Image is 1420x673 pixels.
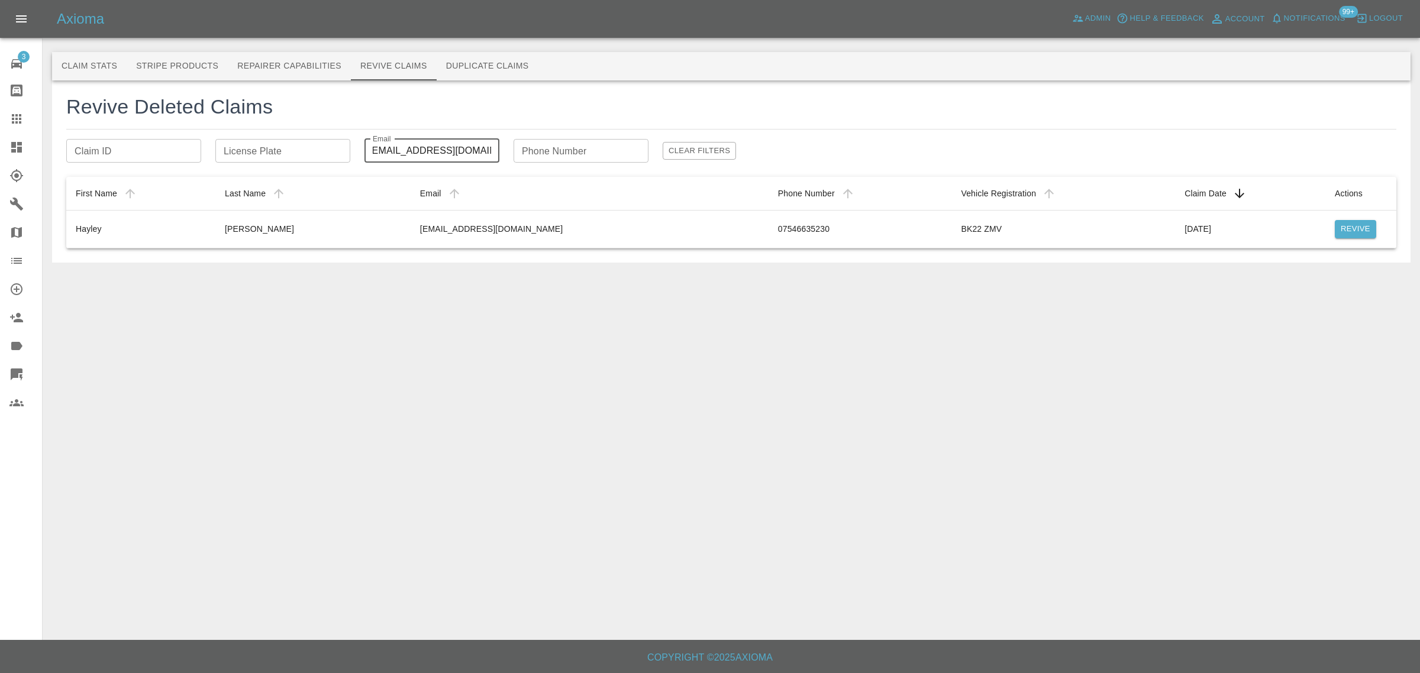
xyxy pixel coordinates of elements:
[351,52,437,80] button: Revive Claims
[215,210,411,248] td: [PERSON_NAME]
[1353,9,1406,28] button: Logout
[411,210,769,248] td: [EMAIL_ADDRESS][DOMAIN_NAME]
[1207,9,1268,28] a: Account
[769,210,952,248] td: 07546635230
[1339,6,1358,18] span: 99+
[1335,189,1363,198] div: Actions
[951,210,1175,248] td: BK22 ZMV
[1175,210,1325,248] td: [DATE]
[778,189,835,198] div: Phone Number
[1268,9,1348,28] button: Notifications
[228,52,351,80] button: Repairer Capabilities
[127,52,228,80] button: Stripe Products
[1185,189,1227,198] div: Claim Date
[1085,12,1111,25] span: Admin
[1129,12,1203,25] span: Help & Feedback
[420,189,441,198] div: Email
[66,95,1396,119] h4: Revive Deleted Claims
[7,5,35,33] button: Open drawer
[1069,9,1114,28] a: Admin
[1335,220,1376,238] button: Revive
[66,139,201,163] input: Type claim ID...
[364,139,499,163] input: Type email...
[663,142,736,160] button: Clear Filters
[1114,9,1206,28] button: Help & Feedback
[66,177,1396,248] table: sortable table
[76,189,117,198] div: First Name
[52,52,127,80] button: Claim Stats
[18,51,30,63] span: 3
[514,139,648,163] input: Type phone number...
[1369,12,1403,25] span: Logout
[961,189,1036,198] div: Vehicle Registration
[215,139,350,163] input: Type plate number...
[373,134,391,144] label: Email
[9,649,1411,666] h6: Copyright © 2025 Axioma
[437,52,538,80] button: Duplicate Claims
[225,189,266,198] div: Last Name
[66,210,215,248] td: Hayley
[57,9,104,28] h5: Axioma
[1225,12,1265,26] span: Account
[1284,12,1345,25] span: Notifications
